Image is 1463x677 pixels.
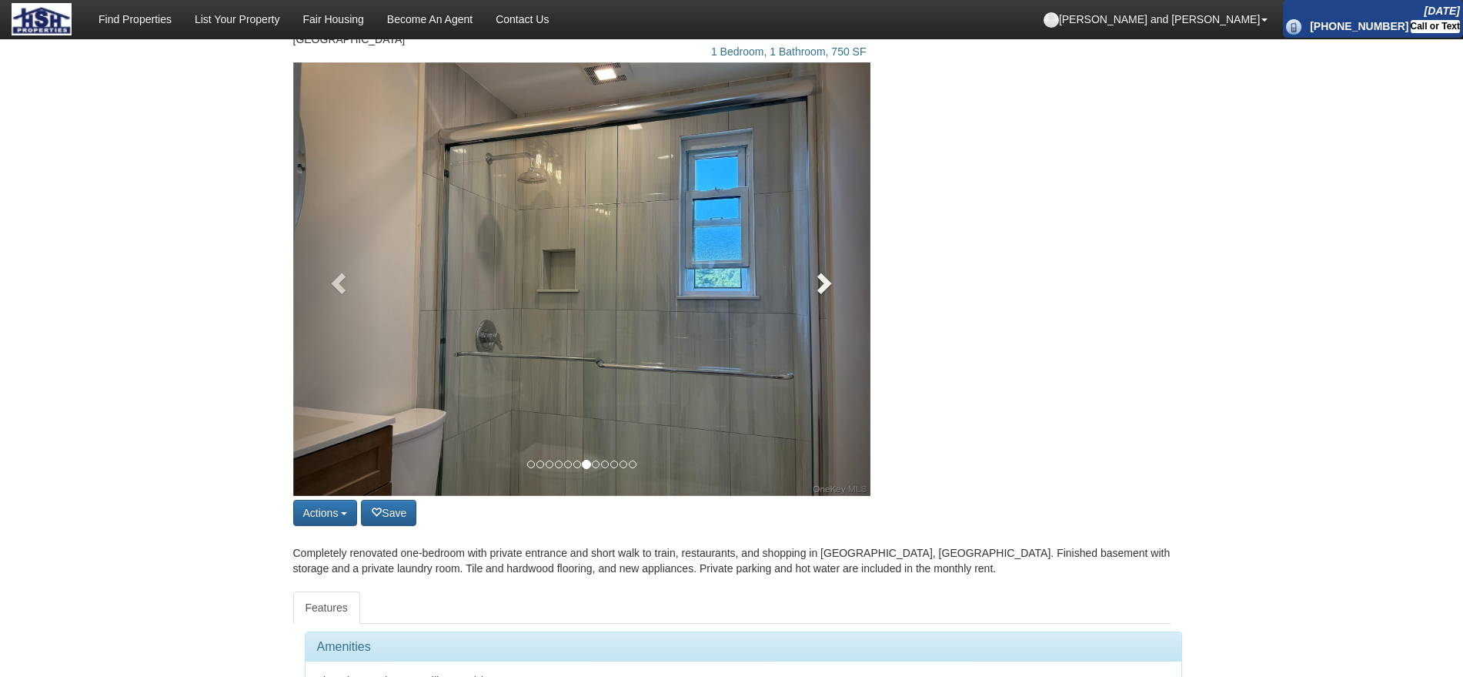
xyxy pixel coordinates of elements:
[293,592,360,624] a: Features
[317,640,1170,654] h3: Amenities
[443,28,870,59] div: 1 Bedroom, 1 Bathroom, 750 SF
[1044,12,1059,28] img: default-profile.png
[1310,20,1408,32] b: [PHONE_NUMBER]
[361,500,416,526] button: Save
[293,500,358,526] button: Actions
[1286,19,1301,35] img: phone_icon.png
[1411,20,1460,33] div: Call or Text
[1425,5,1460,17] i: [DATE]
